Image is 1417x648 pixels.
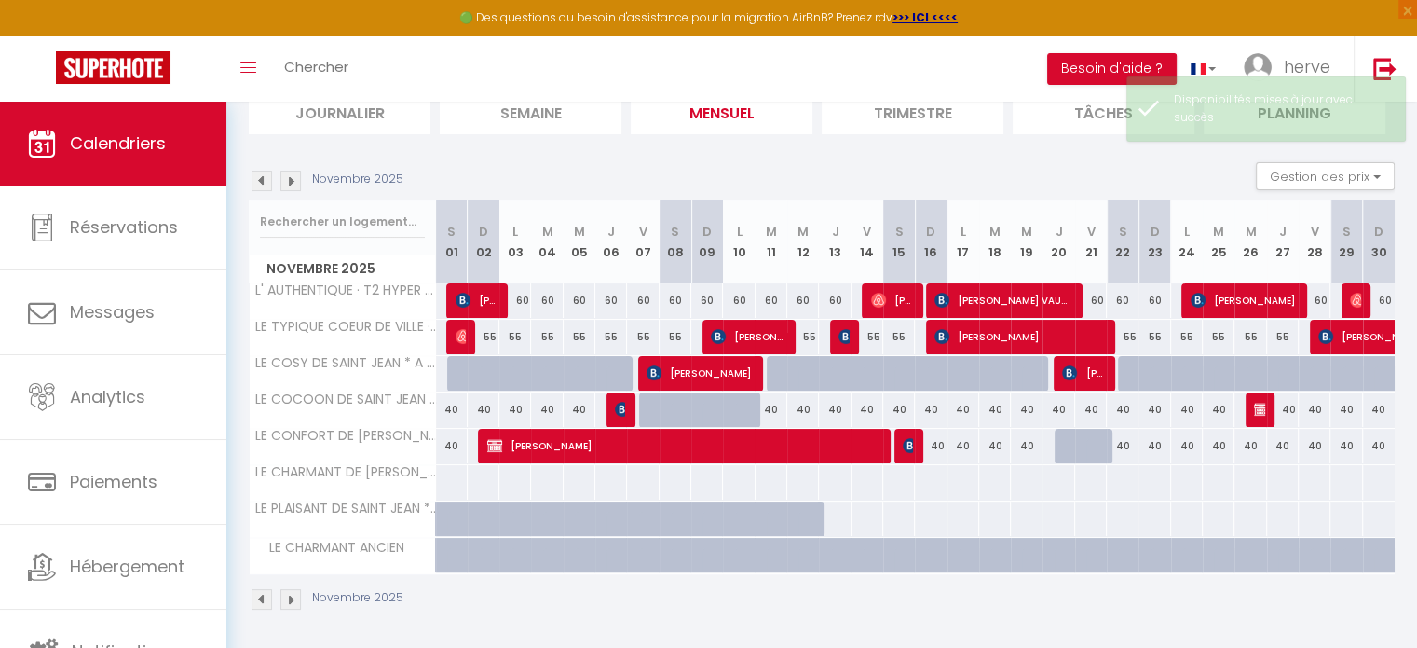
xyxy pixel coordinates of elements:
abbr: M [797,223,809,241]
li: Mensuel [631,89,812,134]
div: 60 [531,283,563,318]
div: 40 [1363,393,1395,427]
div: 40 [1267,429,1299,463]
span: [PERSON_NAME] [1350,283,1360,318]
div: 60 [691,283,723,318]
div: 60 [787,283,819,318]
div: 40 [915,429,947,463]
div: 40 [1011,393,1042,427]
div: 55 [787,320,819,354]
th: 23 [1138,200,1170,283]
a: ... herve [1230,36,1354,102]
div: 40 [852,393,883,427]
span: [PERSON_NAME] [487,428,878,463]
abbr: D [926,223,935,241]
div: 60 [723,283,755,318]
div: 40 [1363,429,1395,463]
span: [PERSON_NAME] [903,428,913,463]
a: >>> ICI <<<< [892,9,958,25]
span: L' AUTHENTIQUE · T2 HYPER CENTRE * A 2 PAS DU CAPITOLE * [252,283,439,297]
div: 40 [1330,429,1362,463]
th: 07 [627,200,659,283]
abbr: M [1245,223,1256,241]
th: 12 [787,200,819,283]
abbr: J [831,223,838,241]
span: Hébergement [70,555,184,578]
span: LE PLAISANT DE SAINT JEAN *A 2 PAS DE LA CLINIQUE DE L'UNION* [252,502,439,516]
span: LE COSY DE SAINT JEAN * A 2 PAS DE LA CLINIQUE DE L UNION* [252,356,439,370]
th: 30 [1363,200,1395,283]
div: 55 [564,320,595,354]
div: 40 [1107,393,1138,427]
div: 55 [852,320,883,354]
span: Novembre 2025 [250,255,435,283]
div: 40 [531,393,563,427]
th: 15 [883,200,915,283]
div: 40 [915,393,947,427]
div: 55 [1234,320,1266,354]
p: Novembre 2025 [312,171,403,188]
div: 40 [1138,429,1170,463]
span: Analytics [70,385,145,408]
abbr: J [607,223,615,241]
span: Calendriers [70,131,166,155]
div: 40 [787,393,819,427]
abbr: J [1279,223,1287,241]
div: 40 [1042,393,1074,427]
div: 60 [1138,283,1170,318]
abbr: D [479,223,488,241]
span: [PERSON_NAME] [456,283,497,318]
div: 40 [756,393,787,427]
div: 55 [883,320,915,354]
div: 60 [1363,283,1395,318]
div: 40 [499,393,531,427]
abbr: M [574,223,585,241]
th: 24 [1171,200,1203,283]
th: 21 [1075,200,1107,283]
div: 40 [468,393,499,427]
div: 60 [627,283,659,318]
div: 60 [595,283,627,318]
div: 40 [979,393,1011,427]
th: 18 [979,200,1011,283]
span: LE CHARMANT DE [PERSON_NAME] * A DEUX PAS DE LA CLINIQUE DE L'UNION* [252,465,439,479]
th: 16 [915,200,947,283]
th: 28 [1299,200,1330,283]
abbr: V [863,223,871,241]
th: 03 [499,200,531,283]
div: 40 [1075,393,1107,427]
div: 60 [819,283,851,318]
div: 55 [531,320,563,354]
th: 26 [1234,200,1266,283]
th: 02 [468,200,499,283]
span: LE CONFORT DE [PERSON_NAME] *A DEUX PAS DE LA CLINIQUE DE L'UNION* [252,429,439,443]
a: Chercher [270,36,362,102]
div: 60 [564,283,595,318]
div: 40 [979,429,1011,463]
div: 55 [468,320,499,354]
abbr: L [512,223,518,241]
span: [PERSON_NAME] [1191,283,1296,318]
li: Journalier [249,89,430,134]
div: 40 [883,393,915,427]
div: 60 [499,283,531,318]
span: [PERSON_NAME] [711,319,784,354]
abbr: L [961,223,966,241]
abbr: D [1151,223,1160,241]
th: 04 [531,200,563,283]
th: 11 [756,200,787,283]
div: 55 [1171,320,1203,354]
div: 60 [1075,283,1107,318]
div: 40 [436,393,468,427]
div: 40 [1011,429,1042,463]
th: 08 [660,200,691,283]
th: 14 [852,200,883,283]
p: Novembre 2025 [312,589,403,607]
span: Réservations [70,215,178,239]
span: [PERSON_NAME] [1062,355,1104,391]
div: 60 [1107,283,1138,318]
div: 40 [1138,393,1170,427]
div: 60 [756,283,787,318]
div: 55 [1107,320,1138,354]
